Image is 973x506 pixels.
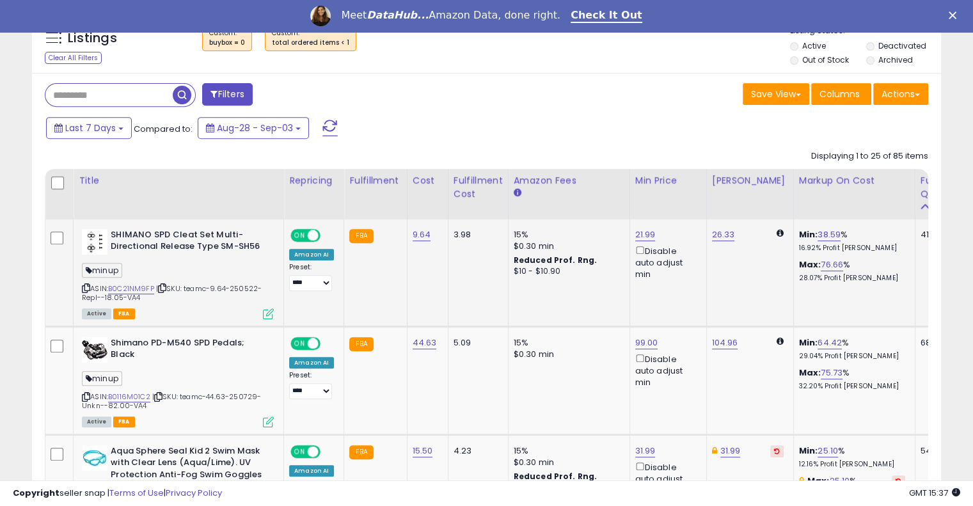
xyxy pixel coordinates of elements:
[873,83,928,105] button: Actions
[799,352,905,361] p: 29.04% Profit [PERSON_NAME]
[289,263,334,292] div: Preset:
[635,336,658,349] a: 99.00
[720,445,741,457] a: 31.99
[819,88,860,100] span: Columns
[799,460,905,469] p: 12.16% Profit [PERSON_NAME]
[198,117,309,139] button: Aug-28 - Sep-03
[799,336,818,349] b: Min:
[319,230,339,241] span: OFF
[921,229,960,241] div: 417
[289,465,334,477] div: Amazon AI
[799,445,905,469] div: %
[109,487,164,499] a: Terms of Use
[68,29,117,47] h5: Listings
[289,357,334,368] div: Amazon AI
[799,337,905,361] div: %
[217,122,293,134] span: Aug-28 - Sep-03
[108,283,154,294] a: B0C21NM9FP
[13,487,59,499] strong: Copyright
[878,54,912,65] label: Archived
[82,337,107,363] img: 41eLJ-NBslL._SL40_.jpg
[799,382,905,391] p: 32.20% Profit [PERSON_NAME]
[82,263,122,278] span: minup
[514,187,521,199] small: Amazon Fees.
[799,228,818,241] b: Min:
[82,229,274,318] div: ASIN:
[341,9,560,22] div: Meet Amazon Data, done right.
[793,169,915,219] th: The percentage added to the cost of goods (COGS) that forms the calculator for Min & Max prices.
[289,371,334,400] div: Preset:
[799,274,905,283] p: 28.07% Profit [PERSON_NAME]
[111,445,266,496] b: Aqua Sphere Seal Kid 2 Swim Mask with Clear Lens (Aqua/Lime). UV Protection Anti-Fog Swim Goggles...
[349,229,373,243] small: FBA
[292,230,308,241] span: ON
[635,244,697,281] div: Disable auto adjust min
[799,174,910,187] div: Markup on Cost
[108,391,150,402] a: B0116M01C2
[514,229,620,241] div: 15%
[82,283,262,303] span: | SKU: teamc-9.64-250522-Repl--18.05-VA4
[289,174,338,187] div: Repricing
[209,38,245,47] div: buybox = 0
[514,266,620,277] div: $10 - $10.90
[45,52,102,64] div: Clear All Filters
[878,40,926,51] label: Deactivated
[349,174,401,187] div: Fulfillment
[921,174,965,201] div: Fulfillable Quantity
[454,337,498,349] div: 5.09
[413,445,433,457] a: 15.50
[82,445,107,471] img: 41DJBeZNxEL._SL40_.jpg
[635,445,656,457] a: 31.99
[134,123,193,135] span: Compared to:
[82,371,122,386] span: minup
[514,255,597,265] b: Reduced Prof. Rng.
[921,337,960,349] div: 68
[821,367,842,379] a: 75.73
[514,349,620,360] div: $0.30 min
[635,228,656,241] a: 21.99
[82,416,111,427] span: All listings currently available for purchase on Amazon
[413,336,437,349] a: 44.63
[802,54,849,65] label: Out of Stock
[571,9,642,23] a: Check It Out
[292,338,308,349] span: ON
[514,457,620,468] div: $0.30 min
[712,336,738,349] a: 104.96
[310,6,331,26] img: Profile image for Georgie
[818,228,841,241] a: 38.59
[712,174,788,187] div: [PERSON_NAME]
[272,28,349,47] span: Custom:
[319,338,339,349] span: OFF
[514,174,624,187] div: Amazon Fees
[821,258,843,271] a: 76.66
[272,38,349,47] div: total ordered items < 1
[292,446,308,457] span: ON
[46,117,132,139] button: Last 7 Days
[289,249,334,260] div: Amazon AI
[319,446,339,457] span: OFF
[818,445,838,457] a: 25.10
[454,229,498,241] div: 3.98
[113,308,135,319] span: FBA
[82,308,111,319] span: All listings currently available for purchase on Amazon
[111,229,266,256] b: SHIMANO SPD Cleat Set Multi-Directional Release Type SM-SH56
[514,337,620,349] div: 15%
[802,40,826,51] label: Active
[111,337,266,364] b: Shimano PD-M540 SPD Pedals; Black
[202,83,252,106] button: Filters
[949,12,961,19] div: Close
[82,337,274,426] div: ASIN:
[244,19,258,33] button: ×
[349,337,373,351] small: FBA
[13,487,222,500] div: seller snap | |
[413,228,431,241] a: 9.64
[799,244,905,253] p: 16.92% Profit [PERSON_NAME]
[454,445,498,457] div: 4.23
[799,259,905,283] div: %
[514,241,620,252] div: $0.30 min
[65,122,116,134] span: Last 7 Days
[454,174,503,201] div: Fulfillment Cost
[82,229,107,255] img: 31Rxts94kWL._SL40_.jpg
[799,229,905,253] div: %
[413,174,443,187] div: Cost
